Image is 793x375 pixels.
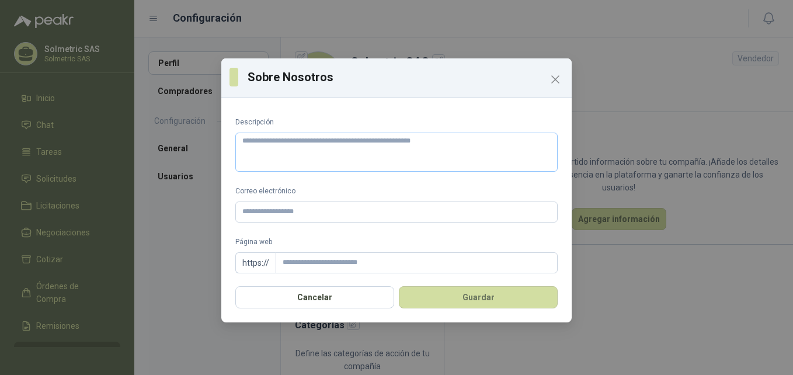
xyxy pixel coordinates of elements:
label: Página web [235,237,558,248]
button: Guardar [399,286,558,308]
label: Correo electrónico [235,186,558,197]
span: https:// [235,252,276,273]
label: Descripción [235,117,558,128]
h3: Sobre Nosotros [248,68,564,86]
button: Cancelar [235,286,394,308]
button: Close [546,70,565,89]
